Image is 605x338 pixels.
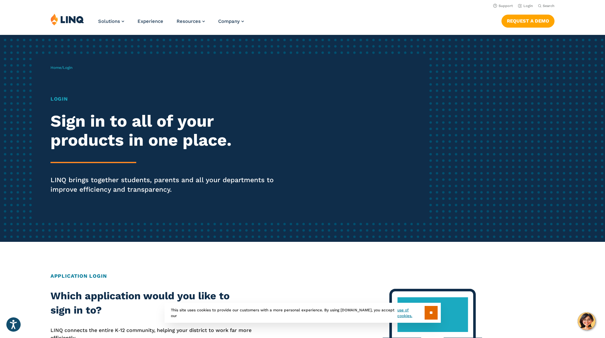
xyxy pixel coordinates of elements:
span: Login [63,65,72,70]
a: Request a Demo [501,15,555,27]
a: Solutions [98,18,124,24]
a: Company [218,18,244,24]
img: LINQ | K‑12 Software [50,13,84,25]
span: Search [543,4,555,8]
a: Login [518,4,533,8]
a: Support [493,4,513,8]
button: Hello, have a question? Let’s chat. [578,312,595,330]
h2: Which application would you like to sign in to? [50,289,252,318]
nav: Primary Navigation [98,13,244,34]
h2: Sign in to all of your products in one place. [50,112,284,150]
span: / [50,65,72,70]
span: Resources [177,18,201,24]
button: Open Search Bar [538,3,555,8]
a: Resources [177,18,205,24]
h1: Login [50,95,284,103]
span: Solutions [98,18,120,24]
div: This site uses cookies to provide our customers with a more personal experience. By using [DOMAIN... [165,303,441,323]
p: LINQ brings together students, parents and all your departments to improve efficiency and transpa... [50,175,284,194]
a: use of cookies. [397,307,424,319]
span: Company [218,18,240,24]
a: Experience [138,18,163,24]
nav: Button Navigation [501,13,555,27]
a: Home [50,65,61,70]
h2: Application Login [50,272,555,280]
